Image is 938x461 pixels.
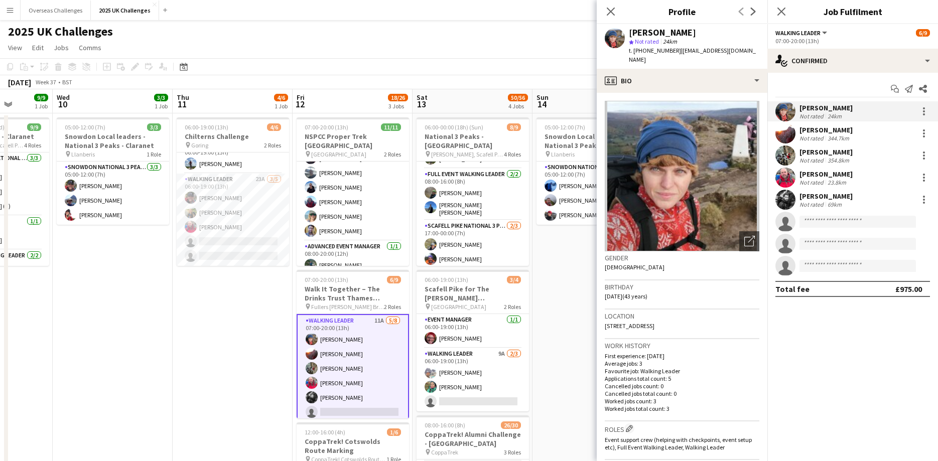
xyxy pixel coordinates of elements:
[597,5,767,18] h3: Profile
[826,112,844,120] div: 24km
[605,253,759,262] h3: Gender
[35,102,48,110] div: 1 Job
[605,312,759,321] h3: Location
[417,270,529,411] div: 06:00-19:00 (13h)3/4Scafell Pike for The [PERSON_NAME] [PERSON_NAME] Trust [GEOGRAPHIC_DATA]2 Rol...
[799,125,853,134] div: [PERSON_NAME]
[185,123,228,131] span: 06:00-19:00 (13h)
[605,423,759,434] h3: Roles
[177,174,289,266] app-card-role: Walking Leader23A3/506:00-19:00 (13h)[PERSON_NAME][PERSON_NAME][PERSON_NAME]
[629,47,681,54] span: t. [PHONE_NUMBER]
[629,47,756,63] span: | [EMAIL_ADDRESS][DOMAIN_NAME]
[34,94,48,101] span: 9/9
[311,150,366,158] span: [GEOGRAPHIC_DATA]
[605,292,647,300] span: [DATE] (43 years)
[507,276,521,283] span: 3/4
[417,132,529,150] h3: National 3 Peaks - [GEOGRAPHIC_DATA]
[297,437,409,455] h3: CoppaTrek! Cotswolds Route Marking
[381,123,401,131] span: 11/11
[55,98,70,110] span: 10
[431,303,486,311] span: [GEOGRAPHIC_DATA]
[384,150,401,158] span: 2 Roles
[387,276,401,283] span: 6/9
[799,147,853,157] div: [PERSON_NAME]
[605,322,654,330] span: [STREET_ADDRESS]
[775,29,821,37] span: Walking Leader
[605,397,759,405] p: Worked jobs count: 3
[425,276,468,283] span: 06:00-19:00 (13h)
[629,28,696,37] div: [PERSON_NAME]
[799,157,826,164] div: Not rated
[799,201,826,208] div: Not rated
[537,117,649,225] app-job-card: 05:00-12:00 (7h)3/3Snowdon Local leaders - National 3 Peaks Llanberis1 RoleSnowdon National 3 Pea...
[605,382,759,390] p: Cancelled jobs count: 0
[297,284,409,302] h3: Walk It Together – The Drinks Trust Thames Footpath Challenge
[799,170,853,179] div: [PERSON_NAME]
[916,29,930,37] span: 6/9
[508,94,528,101] span: 50/56
[826,179,848,186] div: 23.8km
[297,117,409,266] app-job-card: 07:00-20:00 (13h)11/11NSPCC Proper Trek [GEOGRAPHIC_DATA] [GEOGRAPHIC_DATA]2 Roles[PERSON_NAME][P...
[305,428,345,436] span: 12:00-16:00 (4h)
[799,112,826,120] div: Not rated
[605,360,759,367] p: Average jobs: 3
[417,117,529,266] app-job-card: 06:00-00:00 (18h) (Sun)8/9National 3 Peaks - [GEOGRAPHIC_DATA] [PERSON_NAME], Scafell Pike and Sn...
[297,132,409,150] h3: NSPCC Proper Trek [GEOGRAPHIC_DATA]
[4,41,26,54] a: View
[305,276,348,283] span: 07:00-20:00 (13h)
[767,5,938,18] h3: Job Fulfilment
[297,241,409,275] app-card-role: Advanced Event Manager1/108:00-20:00 (12h)[PERSON_NAME]
[799,179,826,186] div: Not rated
[605,352,759,360] p: First experience: [DATE]
[605,341,759,350] h3: Work history
[775,29,829,37] button: Walking Leader
[57,162,169,225] app-card-role: Snowdon National 3 Peaks Walking Leader3/305:00-12:00 (7h)[PERSON_NAME][PERSON_NAME][PERSON_NAME]
[431,150,504,158] span: [PERSON_NAME], Scafell Pike and Snowdon
[305,123,348,131] span: 07:00-20:00 (13h)
[388,94,408,101] span: 18/26
[507,123,521,131] span: 8/9
[504,303,521,311] span: 2 Roles
[57,132,169,150] h3: Snowdon Local leaders - National 3 Peaks - Claranet
[826,201,844,208] div: 69km
[508,102,527,110] div: 4 Jobs
[551,150,575,158] span: Llanberis
[177,93,189,102] span: Thu
[504,150,521,158] span: 4 Roles
[425,421,465,429] span: 08:00-16:00 (8h)
[191,141,208,149] span: Goring
[57,93,70,102] span: Wed
[91,1,159,20] button: 2025 UK Challenges
[267,123,281,131] span: 4/6
[417,284,529,302] h3: Scafell Pike for The [PERSON_NAME] [PERSON_NAME] Trust
[8,77,31,87] div: [DATE]
[605,367,759,375] p: Favourite job: Walking Leader
[71,150,95,158] span: Llanberis
[32,43,44,52] span: Edit
[417,93,428,102] span: Sat
[415,98,428,110] span: 13
[535,98,549,110] span: 14
[775,284,810,294] div: Total fee
[537,93,549,102] span: Sun
[605,375,759,382] p: Applications total count: 5
[8,43,22,52] span: View
[297,314,409,452] app-card-role: Walking Leader11A5/807:00-20:00 (13h)[PERSON_NAME][PERSON_NAME][PERSON_NAME][PERSON_NAME][PERSON_...
[147,123,161,131] span: 3/3
[425,123,483,131] span: 06:00-00:00 (18h) (Sun)
[388,102,408,110] div: 3 Jobs
[387,428,401,436] span: 1/6
[79,43,101,52] span: Comms
[177,139,289,174] app-card-role: Event Manager1/106:00-19:00 (13h)[PERSON_NAME]
[274,94,288,101] span: 4/6
[501,421,521,429] span: 26/30
[311,303,384,311] span: Fullers [PERSON_NAME] Brewery, [GEOGRAPHIC_DATA]
[895,284,922,294] div: £975.00
[75,41,105,54] a: Comms
[635,38,659,45] span: Not rated
[57,117,169,225] app-job-card: 05:00-12:00 (7h)3/3Snowdon Local leaders - National 3 Peaks - Claranet Llanberis1 RoleSnowdon Nat...
[799,192,853,201] div: [PERSON_NAME]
